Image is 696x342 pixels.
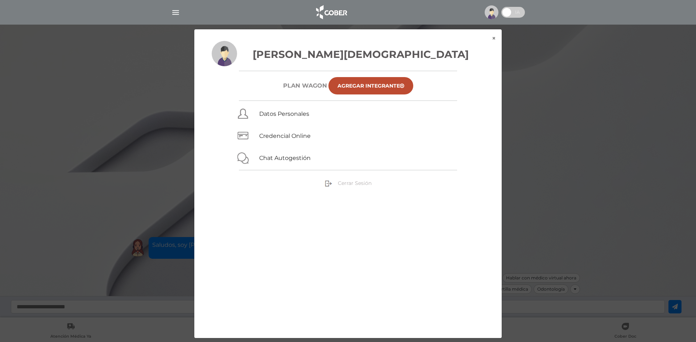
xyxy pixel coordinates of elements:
img: profile-placeholder.svg [485,5,498,19]
a: Cerrar Sesión [325,180,372,186]
span: Cerrar Sesión [338,180,372,186]
a: Agregar Integrante [328,77,413,94]
img: logo_cober_home-white.png [312,4,350,21]
img: profile-placeholder.svg [212,41,237,66]
img: sign-out.png [325,180,332,187]
h6: Plan WAGON [283,82,327,89]
button: × [486,29,502,47]
a: Credencial Online [259,132,311,139]
a: Datos Personales [259,110,309,117]
img: Cober_menu-lines-white.svg [171,8,180,17]
a: Chat Autogestión [259,155,311,161]
h3: [PERSON_NAME][DEMOGRAPHIC_DATA] [212,47,484,62]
